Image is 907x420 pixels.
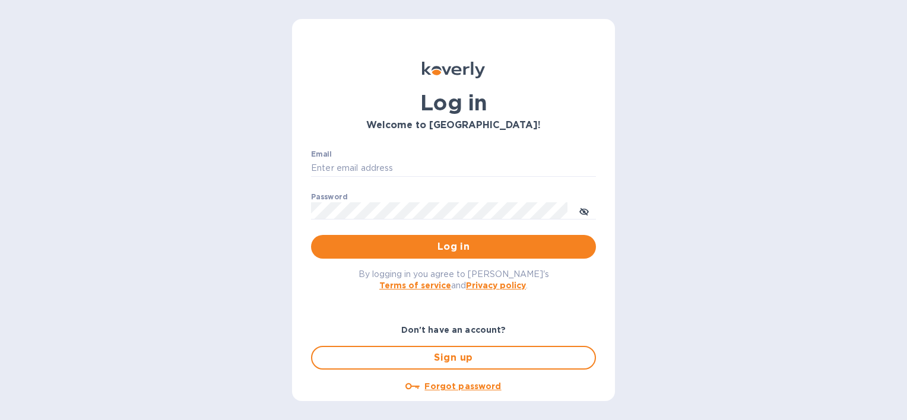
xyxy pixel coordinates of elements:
button: Sign up [311,346,596,370]
button: Log in [311,235,596,259]
input: Enter email address [311,160,596,177]
a: Privacy policy [466,281,526,290]
b: Don't have an account? [401,325,506,335]
label: Password [311,193,347,201]
span: By logging in you agree to [PERSON_NAME]'s and . [359,269,549,290]
button: toggle password visibility [572,199,596,222]
img: Koverly [422,62,485,78]
label: Email [311,151,332,158]
h1: Log in [311,90,596,115]
span: Sign up [322,351,585,365]
span: Log in [321,240,586,254]
h3: Welcome to [GEOGRAPHIC_DATA]! [311,120,596,131]
u: Forgot password [424,381,501,391]
a: Terms of service [379,281,451,290]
